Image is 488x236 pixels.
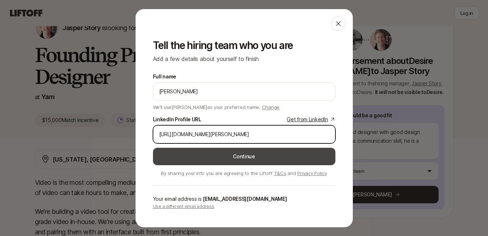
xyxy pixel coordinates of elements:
[153,195,335,203] p: Your email address is
[287,115,335,124] a: Get from LinkedIn
[153,54,335,64] p: Add a few details about yourself to finish
[153,148,335,165] button: Continue
[262,104,279,110] span: Change
[153,115,201,124] div: LinkedIn Profile URL
[203,196,287,202] span: [EMAIL_ADDRESS][DOMAIN_NAME]
[153,40,335,51] p: Tell the hiring team who you are
[153,203,335,210] p: Use a different email address
[274,170,286,176] a: T&Cs
[153,102,280,111] p: We'll use [PERSON_NAME] as your preferred name.
[153,170,335,177] p: By sharing your info you are agreeing to the Liftoff and
[159,130,329,139] input: e.g. https://www.linkedin.com/in/melanie-perkins
[297,170,327,176] a: Privacy Policy
[153,72,176,81] label: Full name
[159,87,329,96] input: e.g. Melanie Perkins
